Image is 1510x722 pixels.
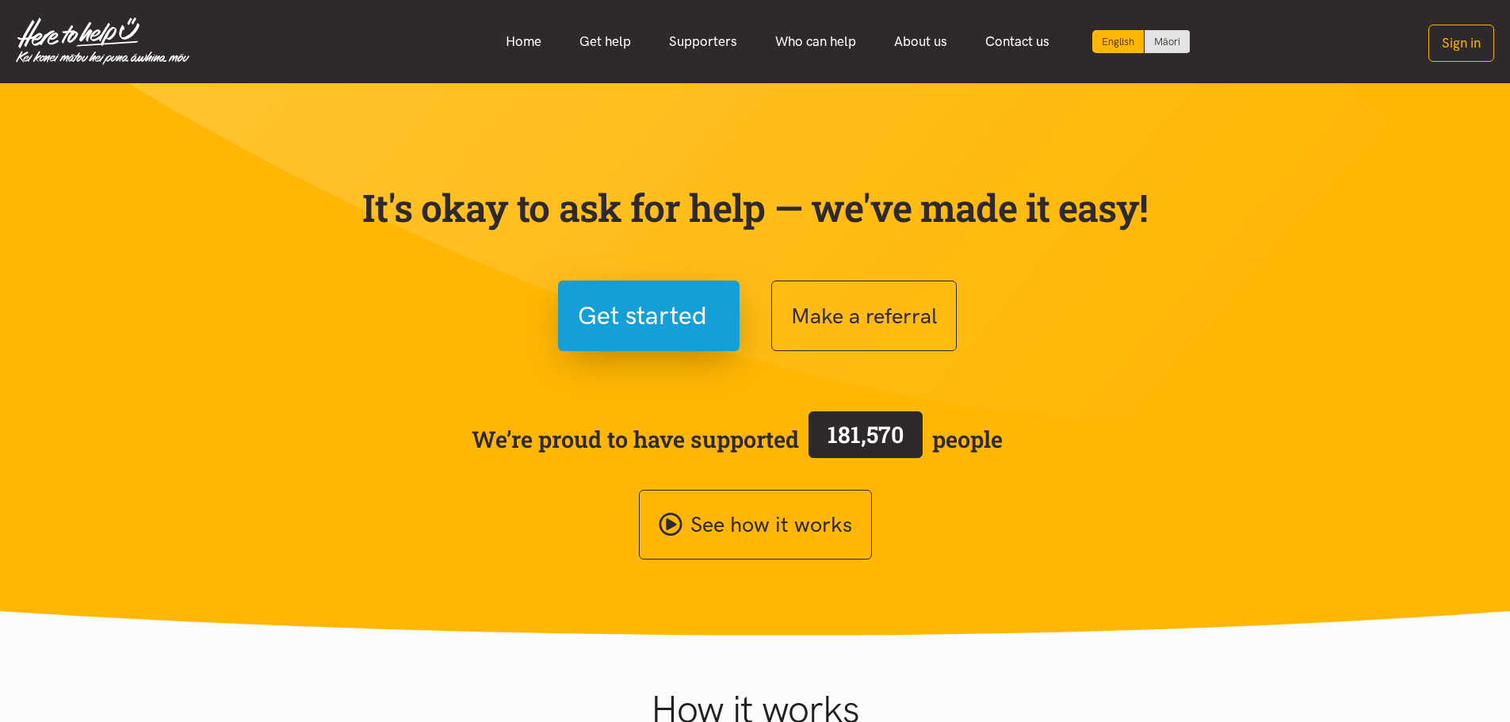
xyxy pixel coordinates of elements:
div: Language toggle [1092,30,1191,53]
a: Home [487,25,560,59]
button: Sign in [1428,25,1494,62]
a: Supporters [650,25,756,59]
a: 181,570 [799,408,932,470]
img: Home [16,17,189,65]
span: 181,570 [828,419,904,449]
a: Switch to Te Reo Māori [1145,30,1190,53]
a: Who can help [756,25,875,59]
button: Make a referral [771,281,957,351]
a: Get help [560,25,650,59]
a: About us [875,25,966,59]
span: Get started [578,296,707,336]
a: Contact us [966,25,1068,59]
span: We’re proud to have supported people [472,408,1003,470]
a: See how it works [639,490,872,560]
div: Current language [1092,30,1145,53]
p: It's okay to ask for help — we've made it easy! [359,185,1152,231]
button: Get started [558,281,740,351]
